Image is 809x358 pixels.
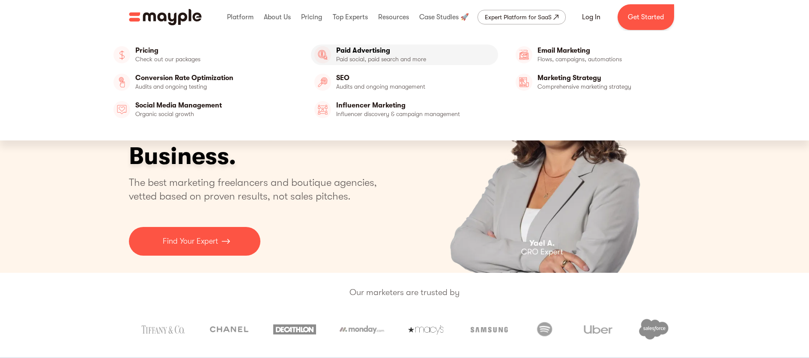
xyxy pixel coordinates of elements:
div: Resources [376,3,411,31]
div: carousel [413,34,681,273]
div: Platform [225,3,256,31]
div: Top Experts [331,3,370,31]
p: The best marketing freelancers and boutique agencies, vetted based on proven results, not sales p... [129,176,387,203]
a: Expert Platform for SaaS [478,10,566,24]
a: home [129,9,202,25]
a: Log In [572,7,611,27]
iframe: Chat Widget [655,259,809,358]
a: Find Your Expert [129,227,260,256]
a: Get Started [618,4,674,30]
div: 3 of 4 [413,34,681,273]
div: Expert Platform for SaaS [485,12,552,22]
div: About Us [262,3,293,31]
p: Find Your Expert [163,236,218,247]
img: Mayple logo [129,9,202,25]
div: Pricing [299,3,324,31]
